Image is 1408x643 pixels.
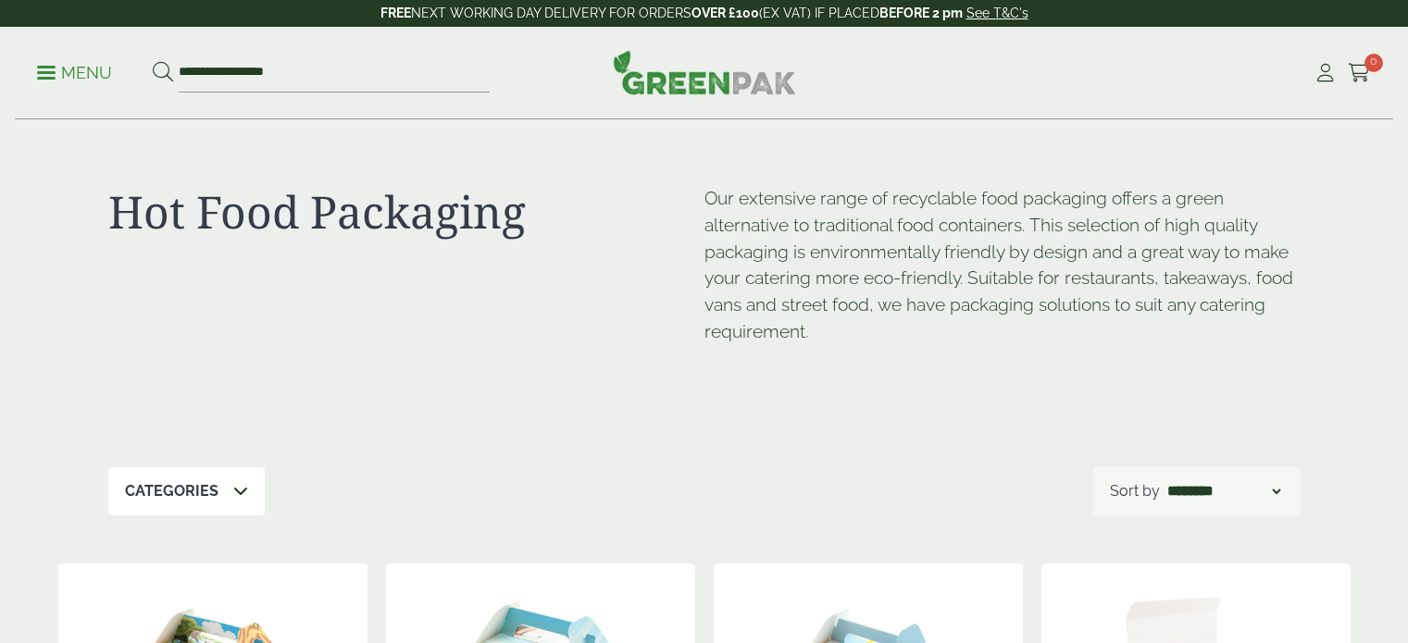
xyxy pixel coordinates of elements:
[1164,480,1284,502] select: Shop order
[37,62,112,80] a: Menu
[966,6,1028,20] a: See T&C's
[1348,59,1371,87] a: 0
[1364,54,1383,72] span: 0
[692,6,759,20] strong: OVER £100
[1314,64,1337,82] i: My Account
[704,362,706,364] p: [URL][DOMAIN_NAME]
[1110,480,1160,502] p: Sort by
[37,62,112,84] p: Menu
[1348,64,1371,82] i: Cart
[613,50,796,94] img: GreenPak Supplies
[380,6,411,20] strong: FREE
[879,6,963,20] strong: BEFORE 2 pm
[704,185,1301,345] p: Our extensive range of recyclable food packaging offers a green alternative to traditional food c...
[108,185,704,239] h1: Hot Food Packaging
[125,480,218,502] p: Categories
